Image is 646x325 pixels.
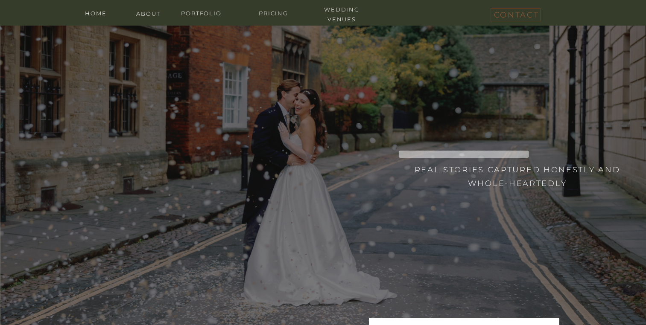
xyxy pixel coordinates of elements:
[176,9,227,17] a: portfolio
[316,5,368,13] a: wedding venues
[248,9,299,17] a: Pricing
[494,8,537,18] a: contact
[411,163,623,190] h3: Real stories captured honestly and whole-heartedly
[132,9,166,17] a: about
[79,9,113,17] a: home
